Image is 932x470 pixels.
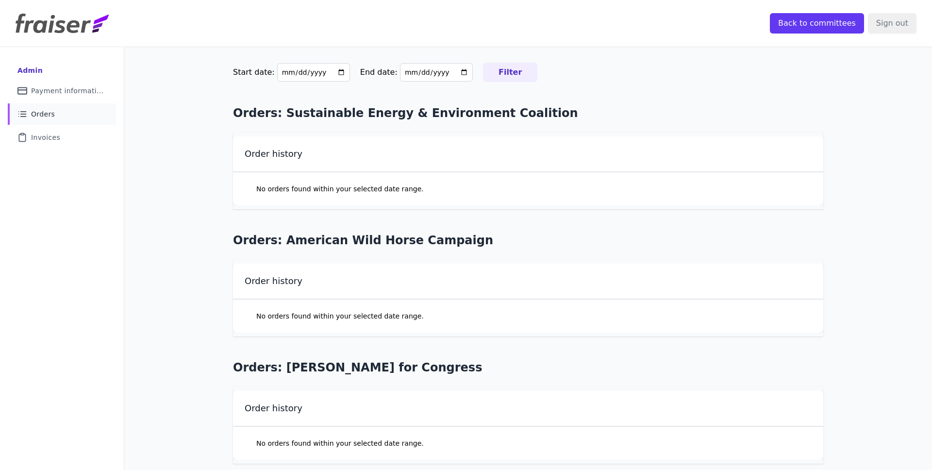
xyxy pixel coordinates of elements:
[245,427,435,460] p: No orders found within your selected date range.
[8,103,116,125] a: Orders
[245,300,435,333] p: No orders found within your selected date range.
[868,13,916,34] input: Sign out
[233,105,823,121] h1: Orders: Sustainable Energy & Environment Coalition
[245,403,302,414] h2: Order history
[8,80,116,101] a: Payment information
[233,360,823,375] h1: Orders: [PERSON_NAME] for Congress
[31,133,60,142] span: Invoices
[245,148,302,160] h2: Order history
[770,13,864,34] input: Back to committees
[245,172,435,205] p: No orders found within your selected date range.
[31,86,104,96] span: Payment information
[233,67,275,77] label: Start date:
[31,109,55,119] span: Orders
[17,66,43,75] div: Admin
[16,14,109,33] img: Fraiser Logo
[360,67,398,77] label: End date:
[233,233,823,248] h1: Orders: American Wild Horse Campaign
[8,127,116,148] a: Invoices
[483,63,537,82] input: Filter
[245,275,302,287] h2: Order history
